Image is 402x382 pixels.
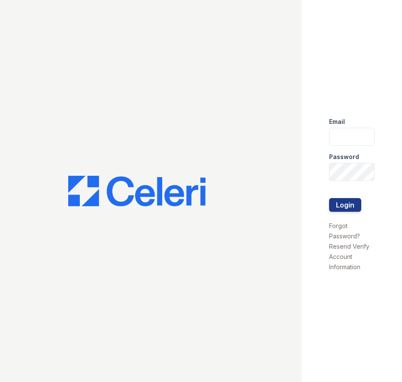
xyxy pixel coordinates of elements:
button: Login [329,198,361,212]
img: CE_Logo_Blue-a8612792a0a2168367f1c8372b55b34899dd931a85d93a1a3d3e32e68fde9ad4.png [68,176,206,207]
a: Resend Verify Account Information [329,243,369,271]
a: Forgot Password? [329,222,360,240]
label: Email [329,117,345,126]
label: Password [329,153,359,161]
